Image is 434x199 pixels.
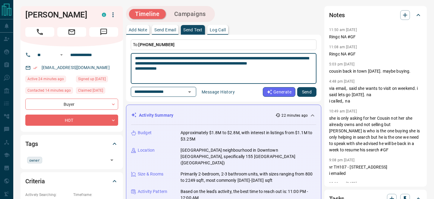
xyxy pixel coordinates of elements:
p: Actively Searching: [25,192,70,197]
div: Tue Feb 26 2019 [76,87,118,96]
div: condos.ca [102,13,106,17]
p: 5:03 pm [DATE] [329,62,355,66]
button: Send [297,87,316,97]
p: Send Email [154,28,176,32]
span: Call [25,27,54,37]
h1: [PERSON_NAME] [25,10,93,20]
p: To: [131,39,316,50]
p: Ringc NA #GF [329,51,422,57]
h2: Criteria [25,176,45,186]
span: owner [29,157,40,163]
p: Size & Rooms [138,171,164,177]
p: Ringc NA #GF [329,34,422,40]
div: HOT [25,115,118,126]
span: Signed up [DATE] [78,76,106,82]
div: Activity Summary22 minutes ago [131,110,316,121]
div: Tue Feb 26 2019 [76,76,118,84]
h2: Notes [329,10,345,20]
span: Claimed [DATE] [78,87,103,93]
span: Message [89,27,118,37]
p: 11:50 am [DATE] [329,28,357,32]
span: Active 24 minutes ago [27,76,64,82]
p: 11:08 am [DATE] [329,45,357,49]
span: Contacted 14 minutes ago [27,87,71,93]
p: Activity Pattern [138,188,167,195]
p: Primarily 2-bedroom, 2-3 bathroom units, with sizes ranging from 800 to 2249 sqft, most commonly ... [181,171,316,184]
p: Timeframe: [73,192,118,197]
button: Campaigns [168,9,212,19]
span: Email [57,27,86,37]
div: Tue Oct 14 2025 [25,76,73,84]
div: Tue Oct 14 2025 [25,87,73,96]
p: 4:48 pm [DATE] [329,79,355,84]
p: she is only asking for her Cousin not her she already owns and not selling but [PERSON_NAME] is w... [329,115,422,153]
svg: Email Verified [33,66,37,70]
p: Approximately $1.8M to $2.8M, with interest in listings from $1.1M to $3.25M [181,130,316,142]
button: Open [185,88,194,96]
p: Activity Summary [139,112,173,118]
p: vr TH107 - [STREET_ADDRESS] i emailed [329,164,422,177]
div: Criteria [25,174,118,188]
p: Location [138,147,155,153]
div: Notes [329,8,422,22]
p: Log Call [210,28,226,32]
button: Open [58,51,65,58]
button: Generate [263,87,295,97]
p: cousin back in town [DATE]. maybe buying. [329,68,422,74]
div: Buyer [25,99,118,110]
p: via email,. said she wants to visit on weekend. i said lets go [DATE]. na i called,. na [329,85,422,104]
a: [EMAIL_ADDRESS][DOMAIN_NAME] [42,65,110,70]
p: 22 minutes ago [281,113,308,118]
p: [GEOGRAPHIC_DATA] neighbourhood in Downtown [GEOGRAPHIC_DATA], specifically 155 [GEOGRAPHIC_DATA]... [181,147,316,166]
p: 9:08 pm [DATE] [329,158,355,162]
button: Timeline [129,9,166,19]
p: 10:49 am [DATE] [329,109,357,113]
p: Budget [138,130,152,136]
button: Message History [198,87,238,97]
span: [PHONE_NUMBER] [138,42,175,47]
p: Add Note [129,28,147,32]
p: 10:11 am [DATE] [329,182,357,186]
p: Send Text [183,28,203,32]
h2: Tags [25,139,38,149]
div: Tags [25,137,118,151]
button: Open [108,156,116,164]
